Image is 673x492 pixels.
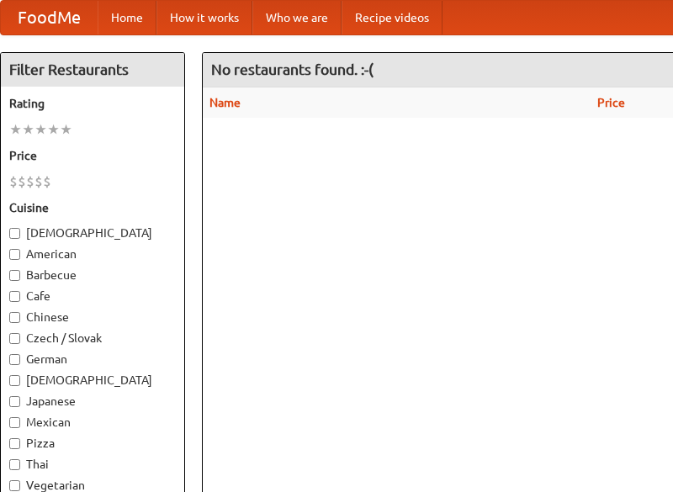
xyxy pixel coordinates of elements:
li: $ [9,172,18,191]
li: $ [43,172,51,191]
h5: Price [9,147,176,164]
label: Pizza [9,435,176,452]
input: German [9,354,20,365]
label: Barbecue [9,267,176,283]
input: Barbecue [9,270,20,281]
li: ★ [60,120,72,139]
li: ★ [9,120,22,139]
input: [DEMOGRAPHIC_DATA] [9,228,20,239]
label: Mexican [9,414,176,431]
input: Vegetarian [9,480,20,491]
a: FoodMe [1,1,98,34]
li: $ [18,172,26,191]
label: [DEMOGRAPHIC_DATA] [9,225,176,241]
h4: Filter Restaurants [1,53,184,87]
input: Cafe [9,291,20,302]
input: Mexican [9,417,20,428]
label: Czech / Slovak [9,330,176,347]
li: $ [26,172,34,191]
li: ★ [34,120,47,139]
label: German [9,351,176,368]
li: ★ [22,120,34,139]
h5: Cuisine [9,199,176,216]
input: Japanese [9,396,20,407]
a: Name [209,96,241,109]
a: How it works [156,1,252,34]
li: ★ [47,120,60,139]
input: Pizza [9,438,20,449]
label: Chinese [9,309,176,325]
ng-pluralize: No restaurants found. :-( [211,61,374,77]
input: Thai [9,459,20,470]
input: Chinese [9,312,20,323]
label: [DEMOGRAPHIC_DATA] [9,372,176,389]
li: $ [34,172,43,191]
label: Thai [9,456,176,473]
label: Japanese [9,393,176,410]
input: Czech / Slovak [9,333,20,344]
a: Home [98,1,156,34]
a: Who we are [252,1,342,34]
input: American [9,249,20,260]
input: [DEMOGRAPHIC_DATA] [9,375,20,386]
a: Price [597,96,625,109]
h5: Rating [9,95,176,112]
a: Recipe videos [342,1,442,34]
label: American [9,246,176,262]
label: Cafe [9,288,176,304]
